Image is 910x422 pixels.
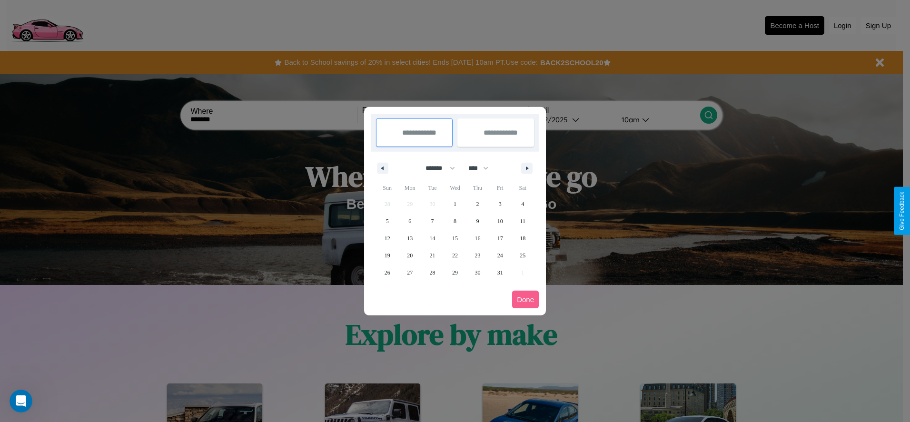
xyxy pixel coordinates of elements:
button: 30 [466,264,489,281]
button: 14 [421,230,444,247]
span: 10 [497,213,503,230]
button: 27 [398,264,421,281]
button: 6 [398,213,421,230]
span: 27 [407,264,413,281]
button: 8 [444,213,466,230]
button: 2 [466,196,489,213]
button: 12 [376,230,398,247]
span: 5 [386,213,389,230]
span: 1 [454,196,456,213]
iframe: Intercom live chat [10,390,32,412]
span: 6 [408,213,411,230]
span: 21 [430,247,435,264]
span: 20 [407,247,413,264]
button: 19 [376,247,398,264]
button: 13 [398,230,421,247]
span: 26 [385,264,390,281]
span: 15 [452,230,458,247]
span: 22 [452,247,458,264]
span: 30 [475,264,480,281]
span: Wed [444,180,466,196]
button: 9 [466,213,489,230]
button: 17 [489,230,511,247]
button: 5 [376,213,398,230]
button: 7 [421,213,444,230]
span: Fri [489,180,511,196]
button: 20 [398,247,421,264]
button: 4 [512,196,534,213]
span: 17 [497,230,503,247]
span: Sat [512,180,534,196]
span: Tue [421,180,444,196]
span: 25 [520,247,525,264]
span: 28 [430,264,435,281]
span: 19 [385,247,390,264]
button: 25 [512,247,534,264]
button: 18 [512,230,534,247]
button: 22 [444,247,466,264]
button: 3 [489,196,511,213]
button: 28 [421,264,444,281]
span: 8 [454,213,456,230]
span: Mon [398,180,421,196]
button: 29 [444,264,466,281]
span: 29 [452,264,458,281]
span: 23 [475,247,480,264]
span: 2 [476,196,479,213]
div: Give Feedback [899,192,905,230]
button: 11 [512,213,534,230]
span: 16 [475,230,480,247]
span: Sun [376,180,398,196]
button: 16 [466,230,489,247]
button: 10 [489,213,511,230]
span: 7 [431,213,434,230]
span: 18 [520,230,525,247]
button: 26 [376,264,398,281]
span: 12 [385,230,390,247]
span: 31 [497,264,503,281]
span: 14 [430,230,435,247]
span: 9 [476,213,479,230]
span: 24 [497,247,503,264]
button: 21 [421,247,444,264]
span: Thu [466,180,489,196]
span: 11 [520,213,525,230]
span: 13 [407,230,413,247]
button: Done [512,291,539,308]
button: 31 [489,264,511,281]
button: 23 [466,247,489,264]
button: 24 [489,247,511,264]
span: 4 [521,196,524,213]
button: 15 [444,230,466,247]
span: 3 [499,196,502,213]
button: 1 [444,196,466,213]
